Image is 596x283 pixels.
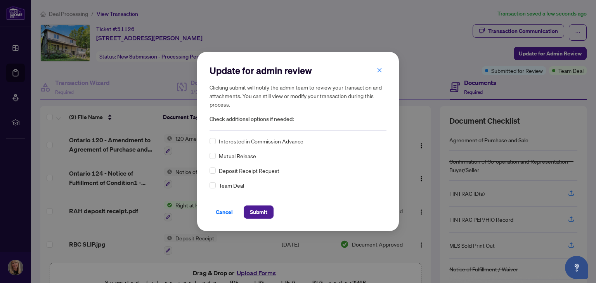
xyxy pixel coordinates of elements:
h2: Update for admin review [210,64,386,77]
span: Submit [250,206,267,218]
h5: Clicking submit will notify the admin team to review your transaction and attachments. You can st... [210,83,386,109]
button: Cancel [210,205,239,219]
button: Open asap [565,256,588,279]
span: Team Deal [219,181,244,190]
span: Cancel [216,206,233,218]
span: close [377,67,382,73]
span: Check additional options if needed: [210,115,386,124]
span: Deposit Receipt Request [219,166,279,175]
button: Submit [244,205,274,219]
span: Interested in Commission Advance [219,137,303,145]
span: Mutual Release [219,152,256,160]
